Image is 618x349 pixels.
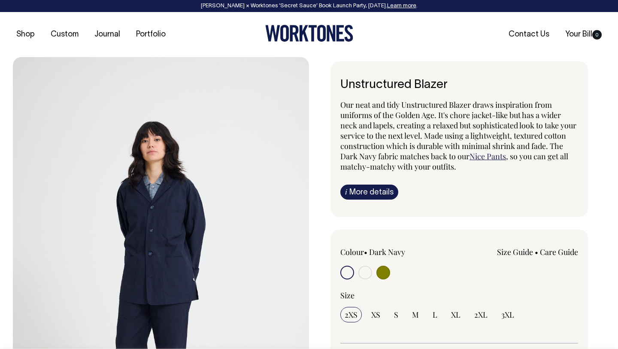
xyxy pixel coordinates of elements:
[470,307,492,322] input: 2XL
[369,247,405,257] label: Dark Navy
[91,27,124,42] a: Journal
[390,307,403,322] input: S
[394,310,398,320] span: S
[412,310,419,320] span: M
[345,310,357,320] span: 2XS
[340,247,436,257] div: Colour
[340,307,362,322] input: 2XS
[133,27,169,42] a: Portfolio
[371,310,380,320] span: XS
[340,100,576,161] span: Our neat and tidy Unstructured Blazer draws inspiration from uniforms of the Golden Age. It's cho...
[340,290,578,300] div: Size
[470,151,506,161] a: Nice Pants
[474,310,488,320] span: 2XL
[9,3,609,9] div: [PERSON_NAME] × Worktones ‘Secret Sauce’ Book Launch Party, [DATE]. .
[535,247,538,257] span: •
[345,187,347,196] span: i
[497,247,533,257] a: Size Guide
[451,310,460,320] span: XL
[433,310,437,320] span: L
[408,307,423,322] input: M
[340,151,568,172] span: , so you can get all matchy-matchy with your outfits.
[367,307,385,322] input: XS
[562,27,605,42] a: Your Bill0
[501,310,514,320] span: 3XL
[340,185,398,200] a: iMore details
[592,30,602,39] span: 0
[505,27,553,42] a: Contact Us
[364,247,367,257] span: •
[497,307,518,322] input: 3XL
[540,247,578,257] a: Care Guide
[47,27,82,42] a: Custom
[387,3,416,9] a: Learn more
[13,27,38,42] a: Shop
[447,307,465,322] input: XL
[428,307,442,322] input: L
[340,79,578,92] h6: Unstructured Blazer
